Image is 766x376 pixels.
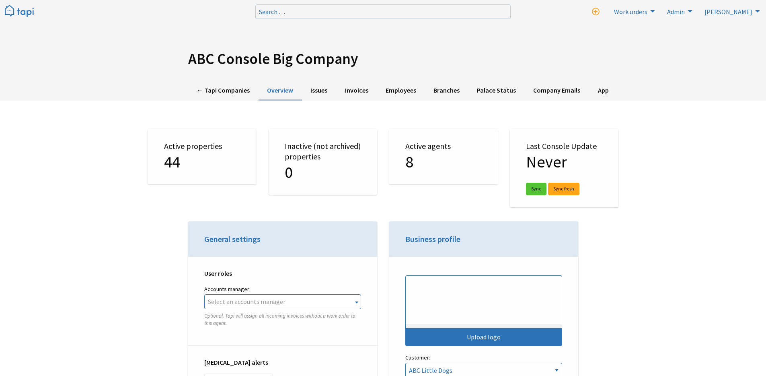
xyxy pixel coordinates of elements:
[204,284,361,294] label: Accounts manager:
[204,233,361,245] h3: General settings
[667,8,685,16] span: Admin
[285,162,293,182] span: 0
[405,233,562,245] h3: Business profile
[589,81,617,101] a: App
[204,269,232,277] strong: User roles
[526,183,546,195] a: Sync
[204,312,361,327] p: Optional. Tapi will assign all incoming invoices without a work order to this agent.
[700,5,762,18] a: [PERSON_NAME]
[188,81,259,101] a: ← Tapi Companies
[302,81,336,101] a: Issues
[425,81,468,101] a: Branches
[148,129,257,184] div: Active properties
[406,328,562,346] div: Upload logo
[662,5,694,18] a: Admin
[526,152,567,172] span: Never
[614,8,647,16] span: Work orders
[700,5,762,18] li: Ken
[208,297,285,306] span: Select an accounts manager
[164,152,180,172] span: 44
[405,152,413,172] span: 8
[389,129,498,184] div: Active agents
[204,358,268,366] strong: [MEDICAL_DATA] alerts
[405,275,562,346] button: Upload logo
[510,129,618,207] div: Last Console Update
[525,81,589,101] a: Company Emails
[259,8,285,16] span: Search …
[548,183,579,195] a: Sync fresh
[259,81,302,101] a: Overview
[188,50,578,68] h1: ABC Console Big Company
[377,81,425,101] a: Employees
[5,5,34,18] img: Tapi logo
[269,129,377,195] div: Inactive (not archived) properties
[592,8,600,16] i: New work order
[704,8,752,16] span: [PERSON_NAME]
[609,5,657,18] a: Work orders
[468,81,525,101] a: Palace Status
[336,81,377,101] a: Invoices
